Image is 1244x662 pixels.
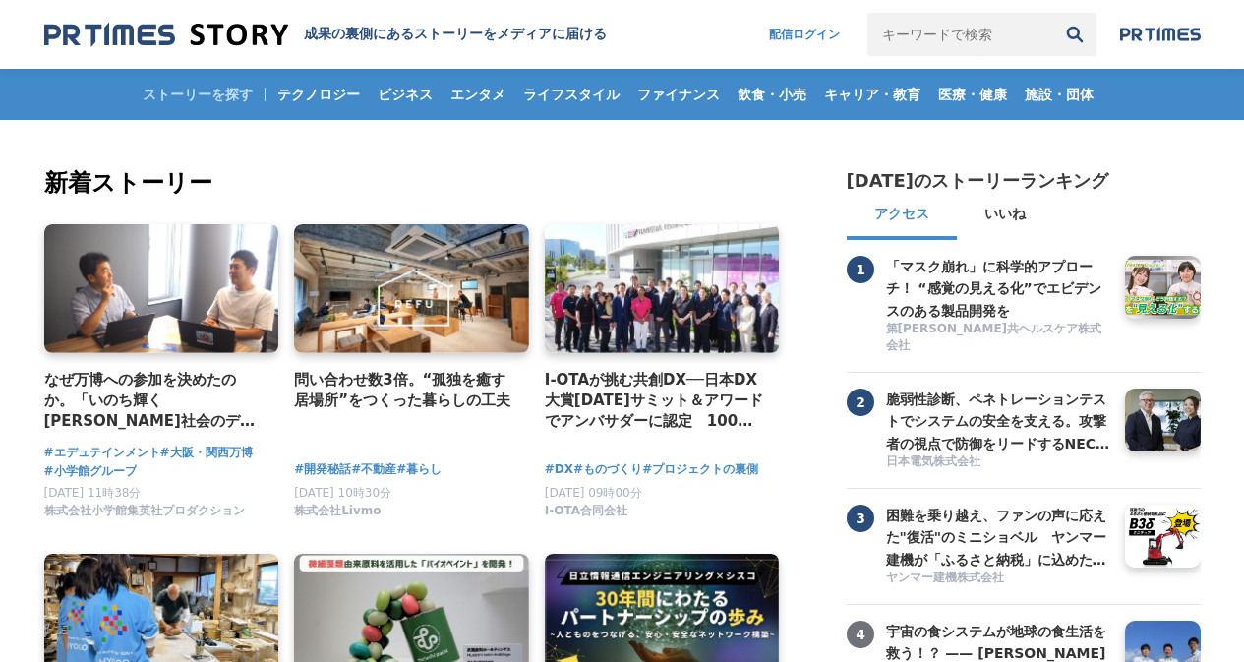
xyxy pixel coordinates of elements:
[1017,86,1101,103] span: 施設・団体
[886,570,1004,586] span: ヤンマー建機株式会社
[370,86,441,103] span: ビジネス
[629,69,728,120] a: ファイナンス
[545,369,764,433] a: I-OTAが挑む共創DX──日本DX大賞[DATE]サミット＆アワードでアンバサダーに認定 100社連携で拓く“共感される製造業DX”の新たな地平
[294,486,391,500] span: [DATE] 10時30分
[44,486,142,500] span: [DATE] 11時38分
[629,86,728,103] span: ファイナンス
[44,22,288,48] img: 成果の裏側にあるストーリーをメディアに届ける
[294,503,381,519] span: 株式会社Livmo
[886,389,1110,454] h3: 脆弱性診断、ペネトレーションテストでシステムの安全を支える。攻撃者の視点で防御をリードするNECの「リスクハンティングチーム」
[515,69,627,120] a: ライフスタイル
[730,69,814,120] a: 飲食・小売
[545,509,627,522] a: I-OTA合同会社
[1120,27,1201,42] img: prtimes
[886,505,1110,568] a: 困難を乗り越え、ファンの声に応えた"復活"のミニショベル ヤンマー建機が「ふるさと納税」に込めた、ものづくりへの誇りと地域への想い
[886,256,1110,322] h3: 「マスク崩れ」に科学的アプローチ！ “感覚の見える化”でエビデンスのある製品開発を
[351,460,396,479] a: #不動産
[642,460,758,479] a: #プロジェクトの裏側
[867,13,1053,56] input: キーワードで検索
[443,86,513,103] span: エンタメ
[160,444,253,462] a: #大阪・関西万博
[44,165,784,201] h2: 新着ストーリー
[304,26,607,43] h1: 成果の裏側にあるストーリーをメディアに届ける
[847,389,874,416] span: 2
[816,86,928,103] span: キャリア・教育
[269,86,368,103] span: テクノロジー
[1053,13,1096,56] button: 検索
[545,460,573,479] a: #DX
[294,460,351,479] a: #開発秘話
[515,86,627,103] span: ライフスタイル
[886,256,1110,319] a: 「マスク崩れ」に科学的アプローチ！ “感覚の見える化”でエビデンスのある製品開発を
[847,505,874,532] span: 3
[749,13,859,56] a: 配信ログイン
[847,169,1109,193] h2: [DATE]のストーリーランキング
[847,256,874,283] span: 1
[545,486,642,500] span: [DATE] 09時00分
[44,503,245,519] span: 株式会社小学館集英社プロダクション
[930,69,1015,120] a: 医療・健康
[816,69,928,120] a: キャリア・教育
[44,509,245,522] a: 株式会社小学館集英社プロダクション
[545,503,627,519] span: I-OTA合同会社
[847,193,957,240] button: アクセス
[930,86,1015,103] span: 医療・健康
[886,321,1110,356] a: 第[PERSON_NAME]共ヘルスケア株式会社
[886,321,1110,354] span: 第[PERSON_NAME]共ヘルスケア株式会社
[886,505,1110,571] h3: 困難を乗り越え、ファンの声に応えた"復活"のミニショベル ヤンマー建機が「ふるさと納税」に込めた、ものづくりへの誇りと地域への想い
[886,453,1110,472] a: 日本電気株式会社
[44,369,264,433] a: なぜ万博への参加を決めたのか。「いのち輝く[PERSON_NAME]社会のデザイン」の実現に向けて、エデュテインメントの可能性を追求するプロジェクト。
[886,570,1110,588] a: ヤンマー建機株式会社
[730,86,814,103] span: 飲食・小売
[269,69,368,120] a: テクノロジー
[44,444,160,462] a: #エデュテインメント
[294,369,513,412] a: 問い合わせ数3倍。“孤独を癒す居場所”をつくった暮らしの工夫
[44,462,137,481] a: #小学館グループ
[294,509,381,522] a: 株式会社Livmo
[847,621,874,648] span: 4
[886,453,980,470] span: 日本電気株式会社
[957,193,1053,240] button: いいね
[573,460,642,479] a: #ものづくり
[443,69,513,120] a: エンタメ
[886,389,1110,451] a: 脆弱性診断、ペネトレーションテストでシステムの安全を支える。攻撃者の視点で防御をリードするNECの「リスクハンティングチーム」
[44,22,607,48] a: 成果の裏側にあるストーリーをメディアに届ける 成果の裏側にあるストーリーをメディアに届ける
[396,460,442,479] a: #暮らし
[1017,69,1101,120] a: 施設・団体
[370,69,441,120] a: ビジネス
